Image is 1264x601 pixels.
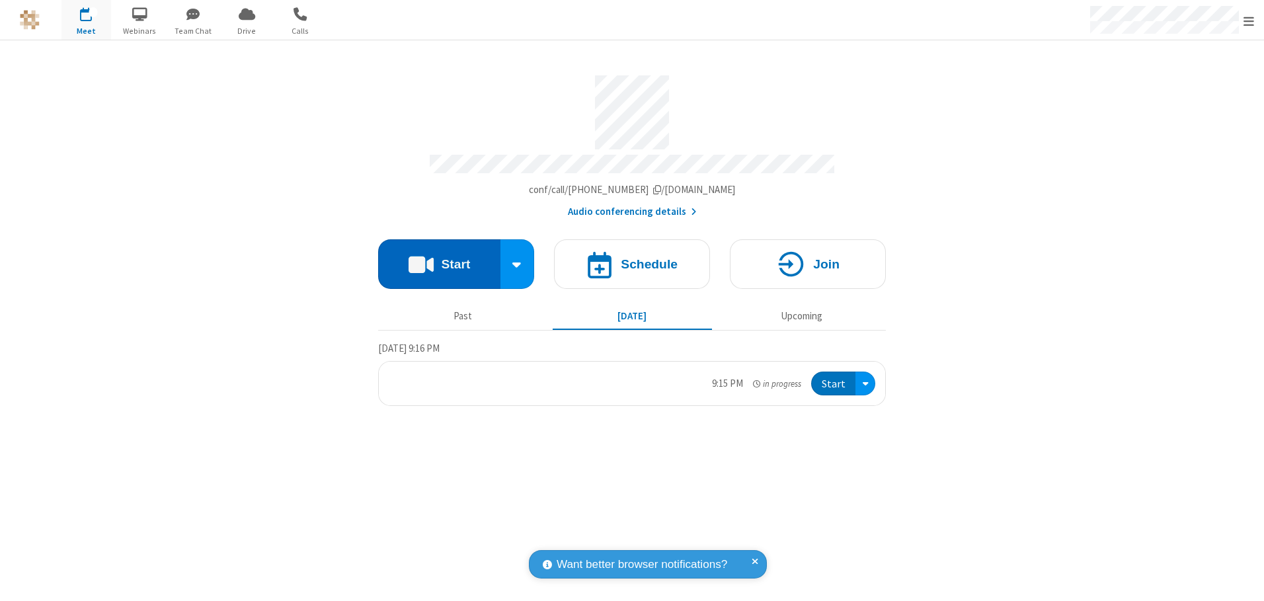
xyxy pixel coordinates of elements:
[568,204,697,220] button: Audio conferencing details
[529,183,736,196] span: Copy my meeting room link
[553,303,712,329] button: [DATE]
[500,239,535,289] div: Start conference options
[61,25,111,37] span: Meet
[383,303,543,329] button: Past
[378,239,500,289] button: Start
[722,303,881,329] button: Upcoming
[89,7,98,17] div: 1
[378,341,886,407] section: Today's Meetings
[529,182,736,198] button: Copy my meeting room linkCopy my meeting room link
[276,25,325,37] span: Calls
[712,376,743,391] div: 9:15 PM
[169,25,218,37] span: Team Chat
[378,342,440,354] span: [DATE] 9:16 PM
[554,239,710,289] button: Schedule
[855,372,875,396] div: Open menu
[730,239,886,289] button: Join
[378,65,886,220] section: Account details
[441,258,470,270] h4: Start
[557,556,727,573] span: Want better browser notifications?
[753,378,801,390] em: in progress
[813,258,840,270] h4: Join
[20,10,40,30] img: QA Selenium DO NOT DELETE OR CHANGE
[222,25,272,37] span: Drive
[811,372,855,396] button: Start
[621,258,678,270] h4: Schedule
[115,25,165,37] span: Webinars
